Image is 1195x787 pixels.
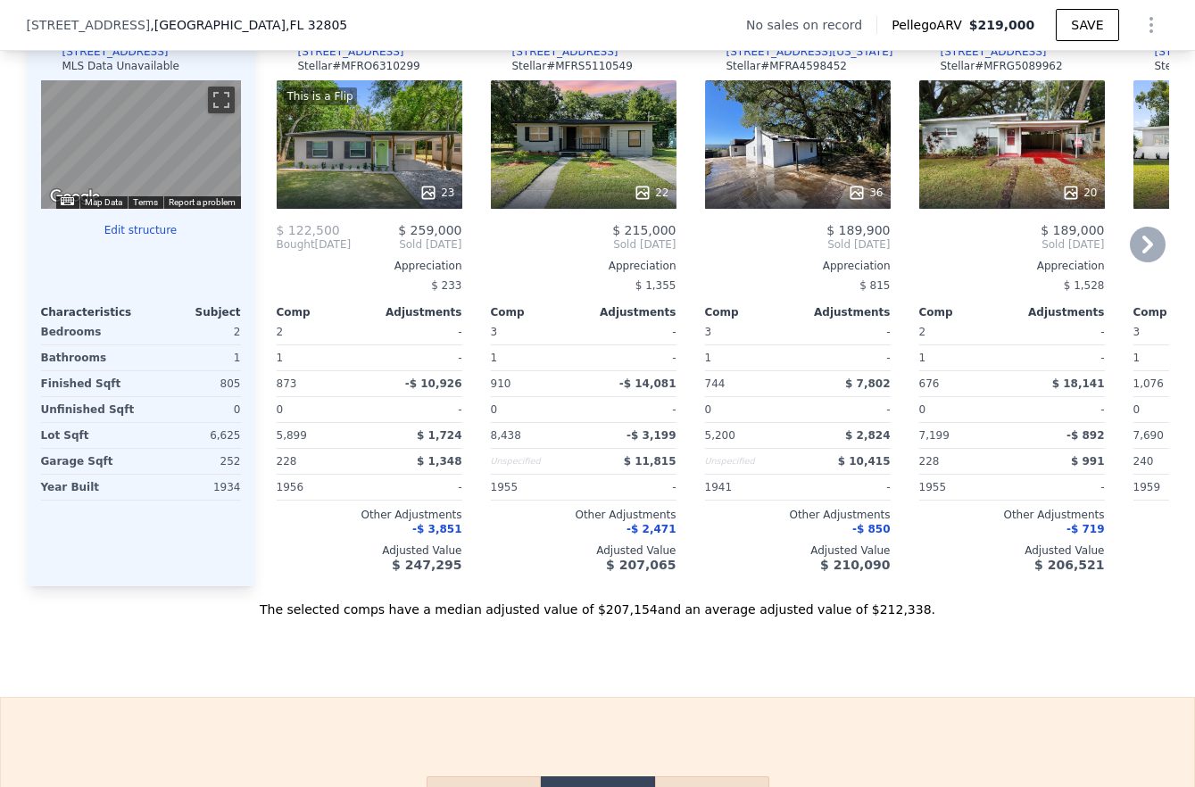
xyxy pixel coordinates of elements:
div: - [587,345,676,370]
span: 676 [919,377,940,390]
div: Stellar # MFRO6310299 [298,59,420,73]
span: , FL 32805 [286,18,347,32]
span: 1,076 [1133,377,1164,390]
div: 1955 [919,475,1008,500]
span: 3 [491,326,498,338]
div: - [1016,345,1105,370]
span: $ 7,802 [845,377,890,390]
div: [DATE] [277,237,352,252]
a: [STREET_ADDRESS][US_STATE] [705,45,893,59]
div: 1 [145,345,241,370]
div: MLS Data Unavailable [62,59,180,73]
div: Unfinished Sqft [41,397,137,422]
div: - [373,345,462,370]
span: $ 247,295 [392,558,461,572]
span: -$ 719 [1066,523,1105,535]
div: Comp [919,305,1012,319]
div: Garage Sqft [41,449,137,474]
div: Comp [705,305,798,319]
div: 1955 [491,475,580,500]
span: 3 [1133,326,1141,338]
div: - [801,397,891,422]
div: Subject [141,305,241,319]
div: Comp [277,305,369,319]
div: - [801,475,891,500]
span: $ 1,528 [1064,279,1105,292]
span: -$ 3,851 [412,523,461,535]
div: - [1016,319,1105,344]
span: $ 815 [859,279,890,292]
div: 22 [634,184,668,202]
span: 3 [705,326,712,338]
div: Bedrooms [41,319,137,344]
span: $ 10,415 [838,455,891,468]
div: Characteristics [41,305,141,319]
button: SAVE [1056,9,1118,41]
span: 910 [491,377,511,390]
div: - [801,319,891,344]
span: Sold [DATE] [919,237,1105,252]
a: Open this area in Google Maps (opens a new window) [46,186,104,209]
span: $ 189,000 [1041,223,1104,237]
span: Pellego ARV [892,16,969,34]
span: 0 [1133,403,1141,416]
span: $ 215,000 [612,223,676,237]
div: Comp [491,305,584,319]
span: 0 [705,403,712,416]
div: Adjusted Value [919,543,1105,558]
div: Appreciation [277,259,462,273]
a: Terms [133,197,158,207]
a: [STREET_ADDRESS] [491,45,618,59]
span: 2 [277,326,284,338]
a: Report a problem [169,197,236,207]
div: - [801,345,891,370]
span: [STREET_ADDRESS] [27,16,151,34]
a: [STREET_ADDRESS] [919,45,1047,59]
div: This is a Flip [284,87,357,105]
div: Finished Sqft [41,371,137,396]
img: Google [46,186,104,209]
div: - [1016,397,1105,422]
div: Appreciation [919,259,1105,273]
span: -$ 10,926 [405,377,462,390]
button: Show Options [1133,7,1169,43]
div: Other Adjustments [277,508,462,522]
div: - [587,397,676,422]
span: $ 189,900 [826,223,890,237]
span: $219,000 [969,18,1035,32]
div: Stellar # MFRS5110549 [512,59,633,73]
button: Toggle fullscreen view [208,87,235,113]
div: [STREET_ADDRESS] [941,45,1047,59]
div: Appreciation [491,259,676,273]
div: Adjustments [369,305,462,319]
span: -$ 14,081 [619,377,676,390]
div: 1 [705,345,794,370]
span: 2 [919,326,926,338]
div: 1941 [705,475,794,500]
span: Bought [277,237,315,252]
button: Keyboard shortcuts [61,197,73,205]
div: - [373,319,462,344]
div: - [373,397,462,422]
div: Year Built [41,475,137,500]
a: [STREET_ADDRESS] [277,45,404,59]
div: - [587,319,676,344]
div: 1 [919,345,1008,370]
span: 8,438 [491,429,521,442]
span: $ 122,500 [277,223,340,237]
span: $ 233 [431,279,461,292]
span: 240 [1133,455,1154,468]
div: Map [41,80,241,209]
span: 5,899 [277,429,307,442]
div: Lot Sqft [41,423,137,448]
span: Sold [DATE] [351,237,461,252]
span: -$ 3,199 [627,429,676,442]
div: [STREET_ADDRESS] [62,45,169,59]
div: 252 [145,449,241,474]
span: $ 206,521 [1034,558,1104,572]
span: 228 [919,455,940,468]
div: Adjustments [798,305,891,319]
span: $ 1,355 [635,279,676,292]
span: $ 991 [1071,455,1105,468]
div: Adjustments [1012,305,1105,319]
